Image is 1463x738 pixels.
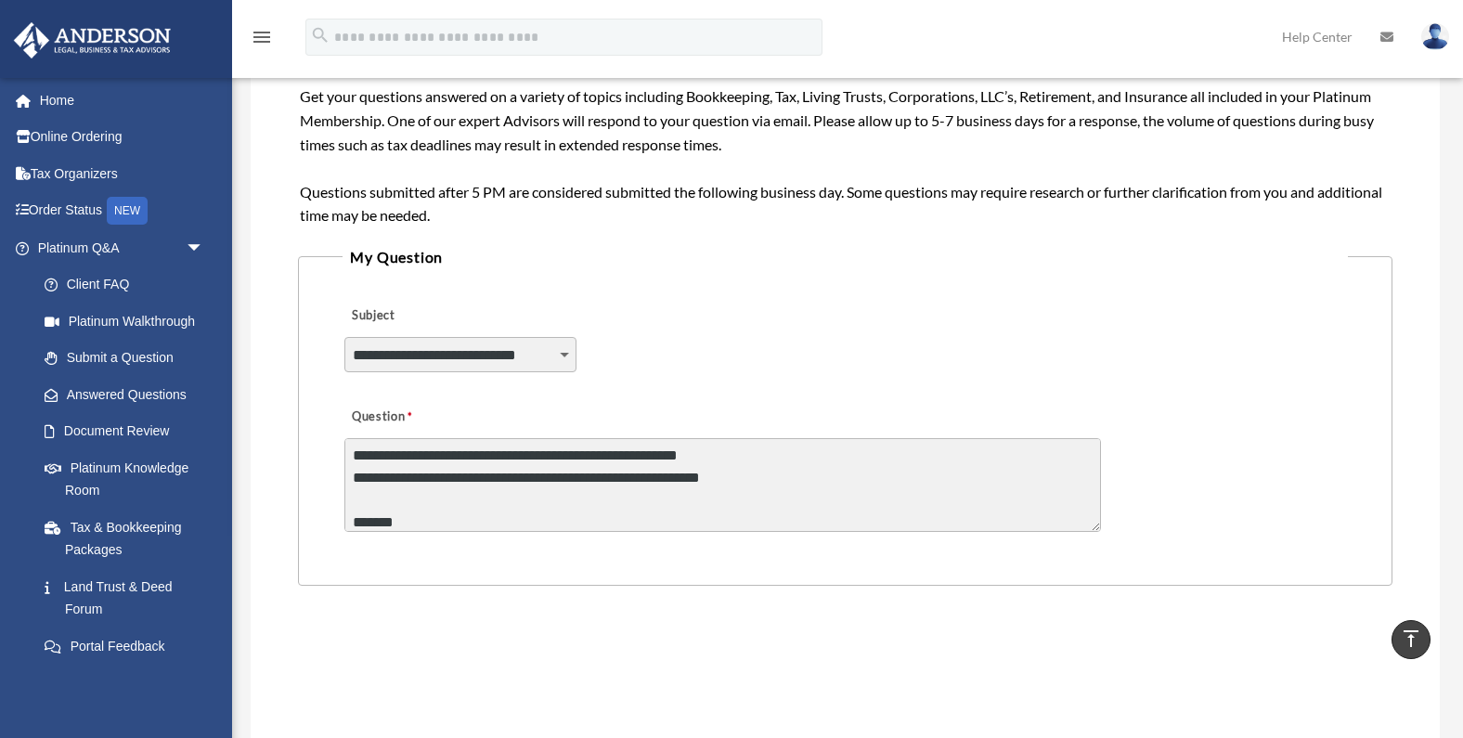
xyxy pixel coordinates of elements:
a: Client FAQ [26,266,232,304]
a: Tax Organizers [13,155,232,192]
a: Portal Feedback [26,628,232,665]
i: vertical_align_top [1400,628,1422,650]
a: Platinum Q&Aarrow_drop_down [13,229,232,266]
a: vertical_align_top [1392,620,1431,659]
a: Platinum Walkthrough [26,303,232,340]
a: Platinum Knowledge Room [26,449,232,509]
a: Land Trust & Deed Forum [26,568,232,628]
label: Question [344,404,488,430]
a: Home [13,82,232,119]
span: arrow_drop_down [186,665,223,703]
a: Tax & Bookkeeping Packages [26,509,232,568]
a: Order StatusNEW [13,192,232,230]
a: Document Review [26,413,232,450]
a: menu [251,32,273,48]
span: arrow_drop_down [186,229,223,267]
a: Online Ordering [13,119,232,156]
a: Digital Productsarrow_drop_down [13,665,232,702]
img: User Pic [1421,23,1449,50]
iframe: reCAPTCHA [304,643,586,716]
a: Submit a Question [26,340,223,377]
div: NEW [107,197,148,225]
img: Anderson Advisors Platinum Portal [8,22,176,58]
a: Answered Questions [26,376,232,413]
i: search [310,25,330,45]
i: menu [251,26,273,48]
legend: My Question [343,244,1347,270]
label: Subject [344,303,521,329]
